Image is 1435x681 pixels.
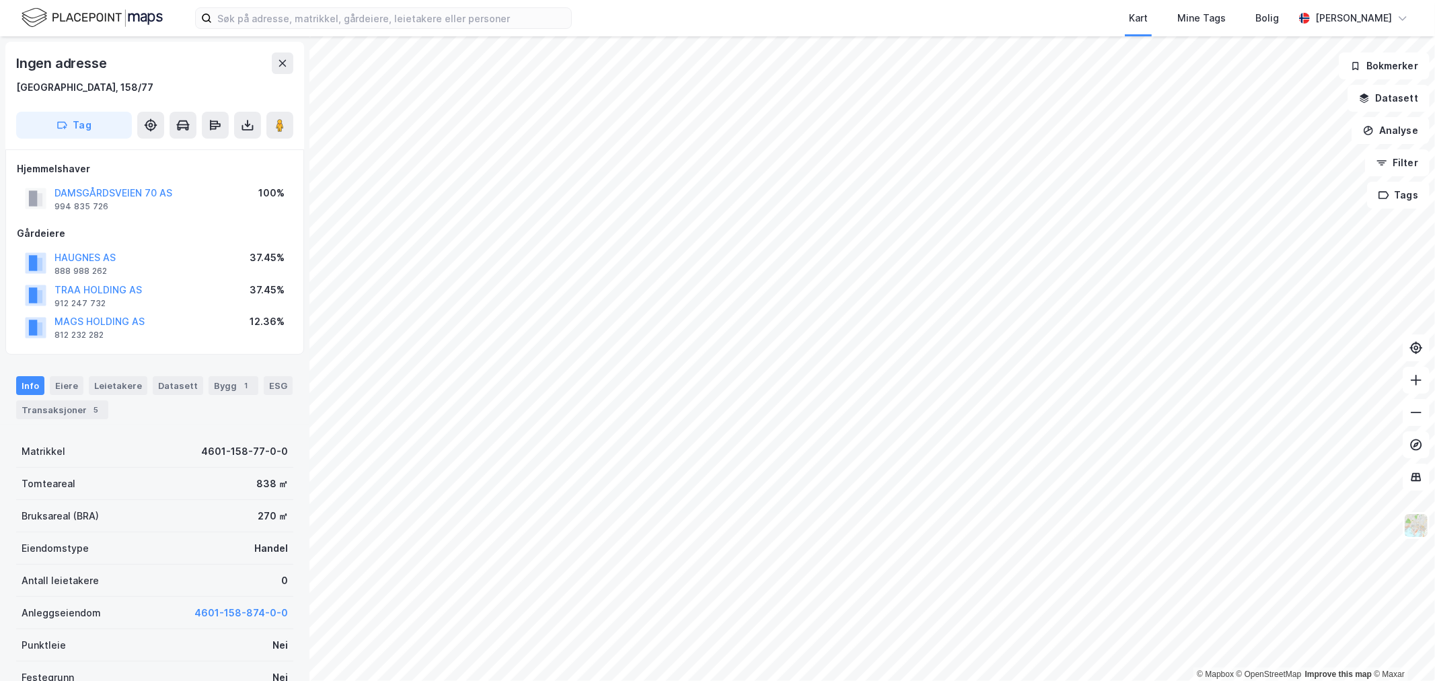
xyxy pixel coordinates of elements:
div: Handel [254,540,288,557]
div: 100% [258,185,285,201]
div: 270 ㎡ [258,508,288,524]
a: Mapbox [1197,670,1234,679]
div: 994 835 726 [54,201,108,212]
div: 838 ㎡ [256,476,288,492]
div: Eiendomstype [22,540,89,557]
div: Eiere [50,376,83,395]
div: Punktleie [22,637,66,653]
a: Improve this map [1305,670,1372,679]
div: Leietakere [89,376,147,395]
div: Info [16,376,44,395]
button: Tag [16,112,132,139]
button: 4601-158-874-0-0 [194,605,288,621]
div: Transaksjoner [16,400,108,419]
img: logo.f888ab2527a4732fd821a326f86c7f29.svg [22,6,163,30]
div: Kart [1129,10,1148,26]
div: 888 988 262 [54,266,107,277]
div: 1 [240,379,253,392]
div: Bruksareal (BRA) [22,508,99,524]
div: 912 247 732 [54,298,106,309]
div: Tomteareal [22,476,75,492]
div: Gårdeiere [17,225,293,242]
div: Bygg [209,376,258,395]
div: [PERSON_NAME] [1315,10,1392,26]
div: Matrikkel [22,443,65,460]
input: Søk på adresse, matrikkel, gårdeiere, leietakere eller personer [212,8,571,28]
div: Bolig [1255,10,1279,26]
div: 5 [89,403,103,417]
button: Datasett [1348,85,1430,112]
div: Antall leietakere [22,573,99,589]
button: Analyse [1352,117,1430,144]
div: 37.45% [250,282,285,298]
div: 812 232 282 [54,330,104,340]
div: [GEOGRAPHIC_DATA], 158/77 [16,79,153,96]
div: Nei [272,637,288,653]
button: Bokmerker [1339,52,1430,79]
div: Datasett [153,376,203,395]
div: 0 [281,573,288,589]
div: 12.36% [250,314,285,330]
div: Mine Tags [1177,10,1226,26]
a: OpenStreetMap [1237,670,1302,679]
button: Tags [1367,182,1430,209]
div: Hjemmelshaver [17,161,293,177]
div: Ingen adresse [16,52,109,74]
div: Anleggseiendom [22,605,101,621]
div: 4601-158-77-0-0 [201,443,288,460]
button: Filter [1365,149,1430,176]
div: 37.45% [250,250,285,266]
div: ESG [264,376,293,395]
img: Z [1403,513,1429,538]
iframe: Chat Widget [1368,616,1435,681]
